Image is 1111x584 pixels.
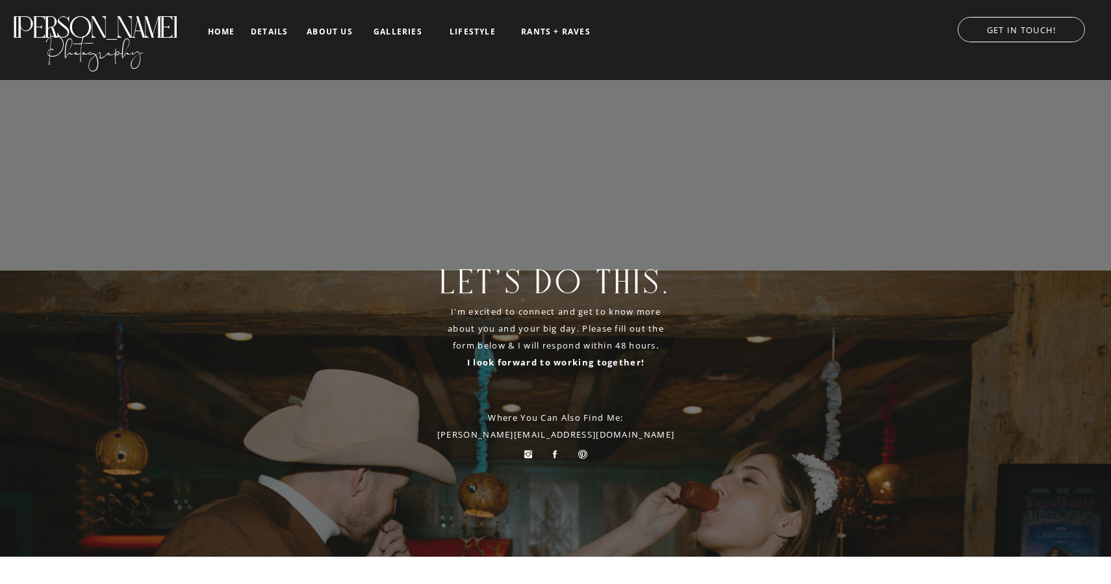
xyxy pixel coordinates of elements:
a: details [251,27,288,35]
b: I look forward to working together! [467,356,645,368]
a: LIFESTYLE [440,27,505,36]
p: I'm excited to connect and get to know more about you and your big day. Please fill out the form ... [436,303,676,387]
a: Photography [11,25,178,68]
h1: Let's do this. [251,263,860,287]
a: [PERSON_NAME] [11,10,178,32]
p: Where you can also find me: [PERSON_NAME][EMAIL_ADDRESS][DOMAIN_NAME] [434,409,678,443]
a: galleries [371,27,425,36]
a: home [206,27,236,36]
a: GET IN TOUCH! [945,21,1098,34]
a: RANTS + RAVES [520,27,592,36]
a: about us [303,27,357,36]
